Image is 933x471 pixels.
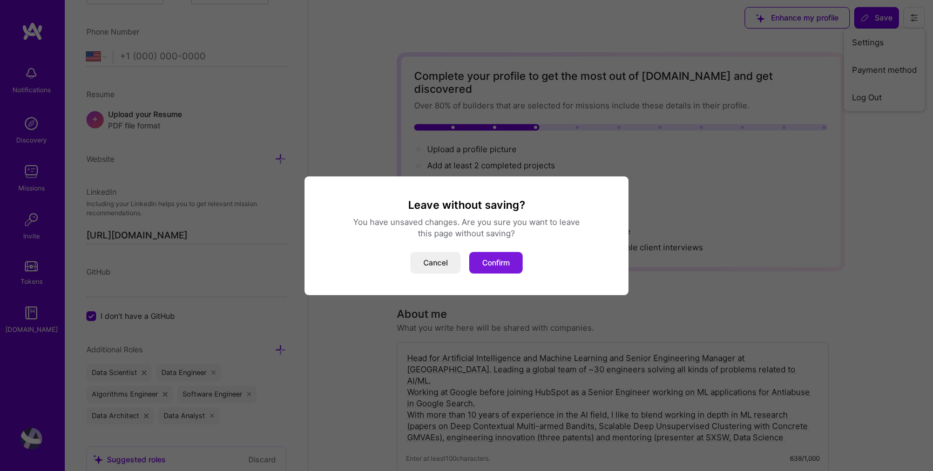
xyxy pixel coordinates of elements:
div: modal [305,176,628,295]
div: this page without saving? [317,228,616,239]
h3: Leave without saving? [317,198,616,212]
button: Cancel [410,252,461,274]
button: Confirm [469,252,523,274]
div: You have unsaved changes. Are you sure you want to leave [317,216,616,228]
